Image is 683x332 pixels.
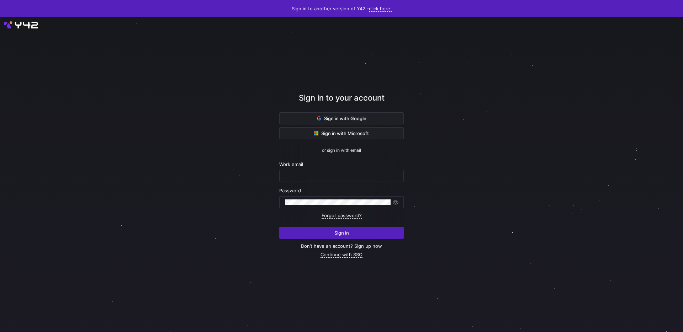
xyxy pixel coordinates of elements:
[301,243,382,249] a: Don’t have an account? Sign up now
[322,148,361,153] span: or sign in with email
[321,252,362,258] a: Continue with SSO
[279,227,404,239] button: Sign in
[369,6,392,12] a: click here.
[279,112,404,124] button: Sign in with Google
[279,92,404,112] div: Sign in to your account
[279,161,303,167] span: Work email
[317,116,366,121] span: Sign in with Google
[314,130,369,136] span: Sign in with Microsoft
[279,188,301,193] span: Password
[279,127,404,139] button: Sign in with Microsoft
[334,230,349,236] span: Sign in
[322,213,362,219] a: Forgot password?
